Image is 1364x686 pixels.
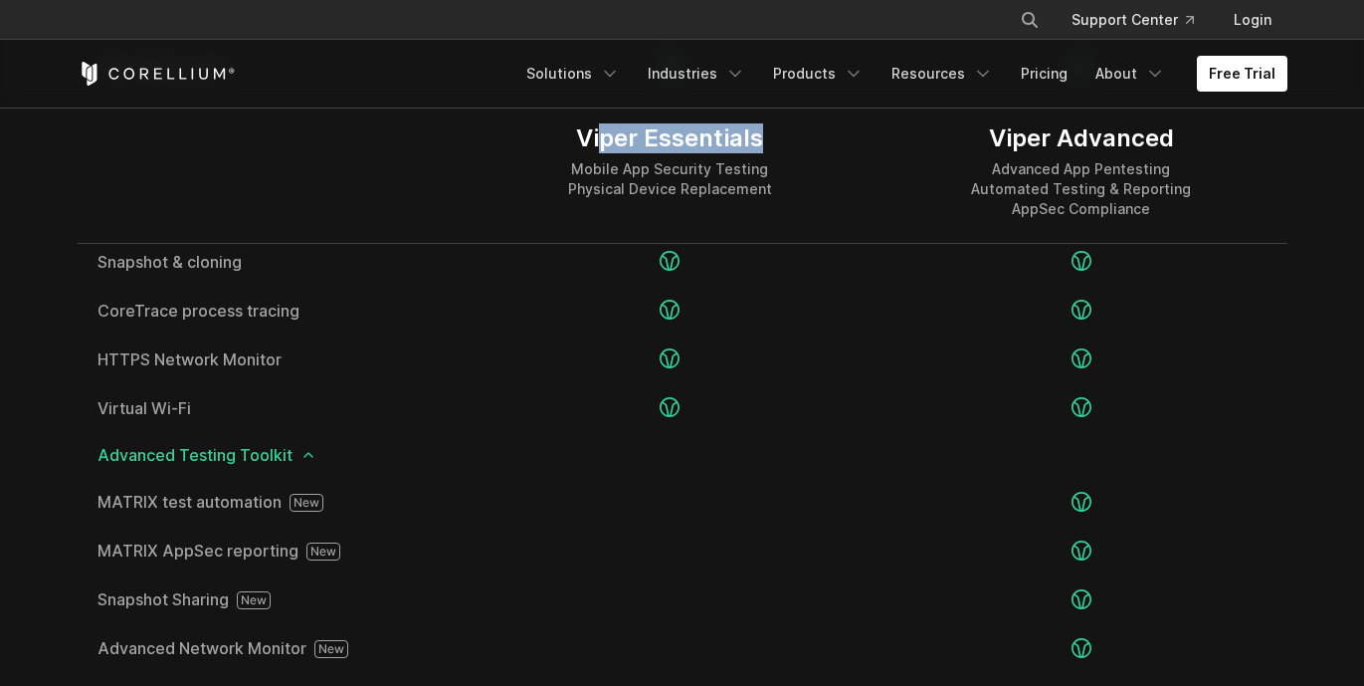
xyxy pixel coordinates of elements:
[1218,2,1287,38] a: Login
[97,303,445,319] a: CoreTrace process tracing
[97,447,1267,463] span: Advanced Testing Toolkit
[761,56,876,92] a: Products
[568,159,772,199] div: Mobile App Security Testing Physical Device Replacement
[97,254,445,270] a: Snapshot & cloning
[97,351,445,367] a: HTTPS Network Monitor
[97,494,445,512] a: MATRIX test automation
[78,62,236,86] a: Corellium Home
[514,56,1287,92] div: Navigation Menu
[97,591,445,609] a: Snapshot Sharing
[1012,2,1048,38] button: Search
[568,123,772,153] div: Viper Essentials
[971,159,1191,219] div: Advanced App Pentesting Automated Testing & Reporting AppSec Compliance
[514,56,632,92] a: Solutions
[97,640,445,658] a: Advanced Network Monitor
[97,400,445,416] a: Virtual Wi-Fi
[971,123,1191,153] div: Viper Advanced
[1056,2,1210,38] a: Support Center
[1009,56,1079,92] a: Pricing
[1083,56,1177,92] a: About
[97,543,445,561] a: MATRIX AppSec reporting
[1197,56,1287,92] a: Free Trial
[636,56,757,92] a: Industries
[996,2,1287,38] div: Navigation Menu
[879,56,1005,92] a: Resources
